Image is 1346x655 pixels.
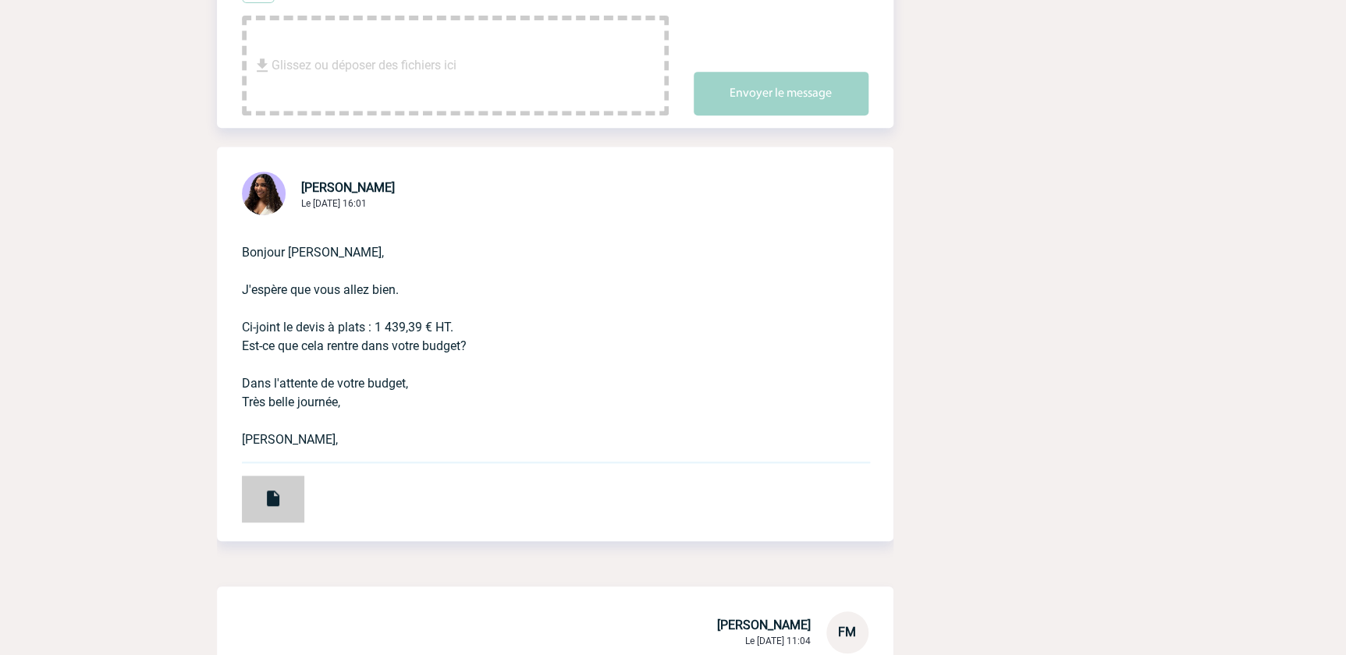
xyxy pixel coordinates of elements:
[717,618,811,632] span: [PERSON_NAME]
[217,484,304,499] a: Abeille Iard & Santé 16.10.pdf
[745,636,811,646] span: Le [DATE] 11:04
[272,27,456,104] span: Glissez ou déposer des fichiers ici
[242,218,825,449] p: Bonjour [PERSON_NAME], J'espère que vous allez bien. Ci-joint le devis à plats : 1 439,39 € HT. E...
[694,72,868,115] button: Envoyer le message
[838,625,856,639] span: FM
[253,56,272,75] img: file_download.svg
[301,198,367,209] span: Le [DATE] 16:01
[242,172,286,215] img: 131234-0.jpg
[301,180,395,195] span: [PERSON_NAME]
